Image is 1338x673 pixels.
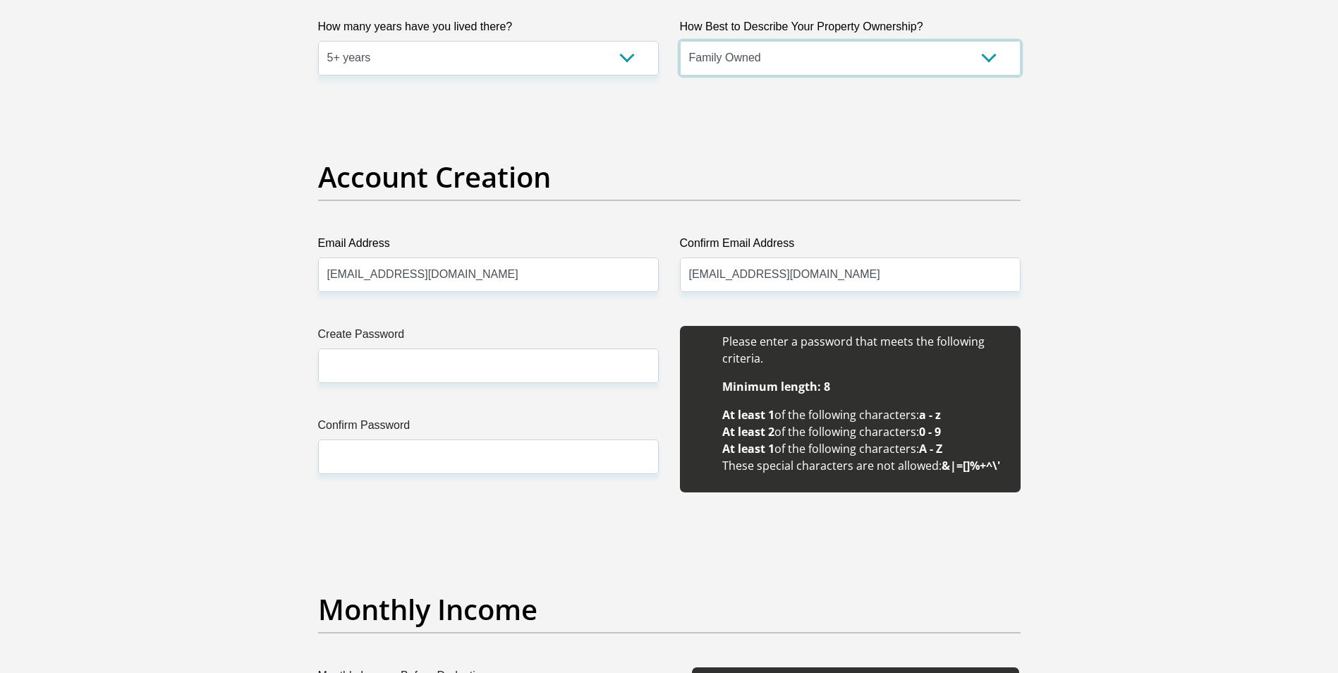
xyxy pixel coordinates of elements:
b: At least 2 [722,424,774,439]
b: &|=[]%+^\' [942,458,1000,473]
label: Email Address [318,235,659,257]
b: At least 1 [722,407,774,423]
label: Create Password [318,326,659,348]
b: At least 1 [722,441,774,456]
b: 0 - 9 [919,424,941,439]
li: Please enter a password that meets the following criteria. [722,333,1006,367]
label: How many years have you lived there? [318,18,659,41]
input: Email Address [318,257,659,292]
label: How Best to Describe Your Property Ownership? [680,18,1021,41]
h2: Monthly Income [318,593,1021,626]
li: of the following characters: [722,440,1006,457]
li: These special characters are not allowed: [722,457,1006,474]
select: Please select a value [680,41,1021,75]
input: Confirm Password [318,439,659,474]
b: Minimum length: 8 [722,379,830,394]
li: of the following characters: [722,406,1006,423]
label: Confirm Email Address [680,235,1021,257]
input: Create Password [318,348,659,383]
label: Confirm Password [318,417,659,439]
b: A - Z [919,441,942,456]
h2: Account Creation [318,160,1021,194]
b: a - z [919,407,941,423]
select: Please select a value [318,41,659,75]
input: Confirm Email Address [680,257,1021,292]
li: of the following characters: [722,423,1006,440]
